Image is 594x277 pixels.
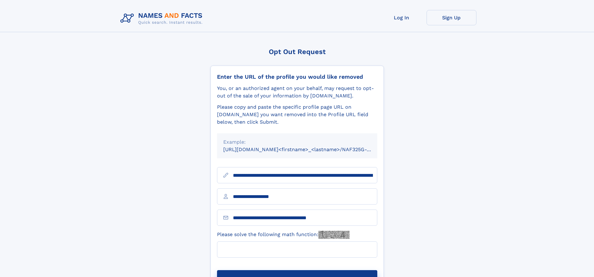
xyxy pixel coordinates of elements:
[377,10,427,25] a: Log In
[217,103,377,126] div: Please copy and paste the specific profile page URL on [DOMAIN_NAME] you want removed into the Pr...
[217,85,377,100] div: You, or an authorized agent on your behalf, may request to opt-out of the sale of your informatio...
[217,231,350,239] label: Please solve the following math function:
[427,10,476,25] a: Sign Up
[210,48,384,56] div: Opt Out Request
[223,146,389,152] small: [URL][DOMAIN_NAME]<firstname>_<lastname>/NAF325G-xxxxxxxx
[223,138,371,146] div: Example:
[118,10,208,27] img: Logo Names and Facts
[217,73,377,80] div: Enter the URL of the profile you would like removed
